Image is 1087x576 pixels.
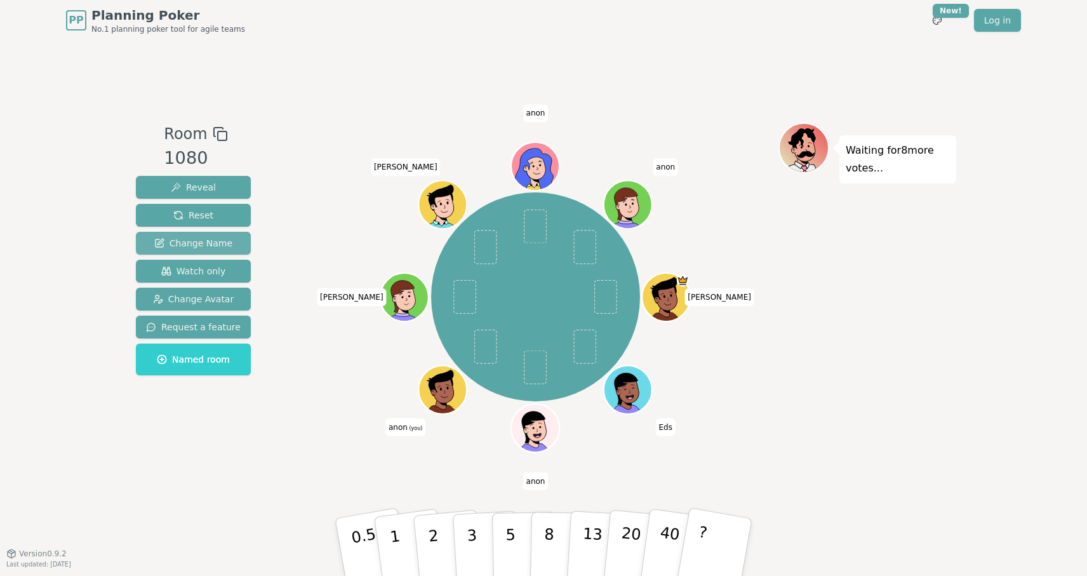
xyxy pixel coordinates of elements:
[408,425,423,431] span: (you)
[154,237,232,250] span: Change Name
[171,181,216,194] span: Reveal
[846,142,950,177] p: Waiting for 8 more votes...
[656,419,676,436] span: Click to change your name
[91,6,245,24] span: Planning Poker
[136,204,251,227] button: Reset
[136,344,251,375] button: Named room
[420,367,466,413] button: Click to change your avatar
[136,176,251,199] button: Reveal
[161,265,226,278] span: Watch only
[385,419,425,436] span: Click to change your name
[19,549,67,559] span: Version 0.9.2
[136,316,251,338] button: Request a feature
[153,293,234,305] span: Change Avatar
[91,24,245,34] span: No.1 planning poker tool for agile teams
[66,6,245,34] a: PPPlanning PokerNo.1 planning poker tool for agile teams
[146,321,241,333] span: Request a feature
[523,104,549,122] span: Click to change your name
[317,288,387,306] span: Click to change your name
[6,561,71,568] span: Last updated: [DATE]
[926,9,949,32] button: New!
[69,13,83,28] span: PP
[157,353,230,366] span: Named room
[136,232,251,255] button: Change Name
[136,260,251,283] button: Watch only
[173,209,213,222] span: Reset
[653,158,678,176] span: Click to change your name
[523,472,549,490] span: Click to change your name
[164,145,227,171] div: 1080
[371,158,441,176] span: Click to change your name
[933,4,969,18] div: New!
[164,123,207,145] span: Room
[6,549,67,559] button: Version0.9.2
[136,288,251,311] button: Change Avatar
[974,9,1021,32] a: Log in
[684,288,754,306] span: Click to change your name
[677,274,689,286] span: Isaac is the host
